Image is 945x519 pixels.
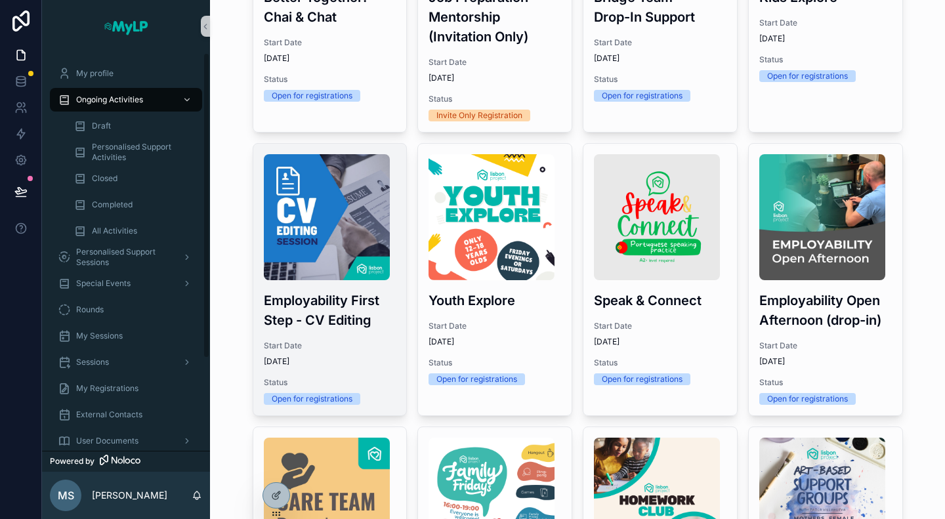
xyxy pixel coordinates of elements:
span: Start Date [759,341,892,351]
h3: Youth Explore [429,291,561,310]
a: Copy-of-LOGO-Speak-Connect-2024.09.pngSpeak & ConnectStart Date[DATE]StatusOpen for registrations [583,143,738,416]
span: My profile [76,68,114,79]
span: [DATE] [429,337,561,347]
span: All Activities [92,226,137,236]
span: Start Date [264,341,396,351]
span: [DATE] [759,33,892,44]
a: Sessions [50,350,202,374]
div: Open for registrations [602,90,682,102]
h3: Employability First Step - CV Editing [264,291,396,330]
span: Start Date [594,321,726,331]
div: Invite Only Registration [436,110,522,121]
span: Status [429,94,561,104]
a: Special Events [50,272,202,295]
a: My profile [50,62,202,85]
span: External Contacts [76,409,142,420]
a: My Sessions [50,324,202,348]
img: App logo [103,16,149,37]
span: [DATE] [429,73,561,83]
span: Ongoing Activities [76,94,143,105]
a: Personalised Support Sessions [50,245,202,269]
a: CV-Editing-Session.jpgEmployability First Step - CV EditingStart Date[DATE]StatusOpen for registr... [253,143,408,416]
a: Personalised Support Activities [66,140,202,164]
img: CV-Editing-Session.jpg [264,154,390,280]
span: Sessions [76,357,109,367]
h3: Speak & Connect [594,291,726,310]
span: Powered by [50,456,94,467]
a: Draft [66,114,202,138]
a: Closed [66,167,202,190]
span: My Sessions [76,331,123,341]
span: Start Date [429,57,561,68]
span: Status [594,358,726,368]
a: Employability-open-afternoon.jpgEmployability Open Afternoon (drop-in)Start Date[DATE]StatusOpen ... [748,143,903,416]
span: Status [264,74,396,85]
img: MyLP-Youth-Explore.png [429,154,555,280]
span: Status [594,74,726,85]
span: Personalised Support Sessions [76,247,172,268]
span: Closed [92,173,117,184]
a: Completed [66,193,202,217]
div: Open for registrations [767,70,848,82]
span: [DATE] [594,53,726,64]
a: Rounds [50,298,202,322]
a: All Activities [66,219,202,243]
span: My Registrations [76,383,138,394]
span: Status [759,377,892,388]
a: Powered by [42,451,210,472]
span: Start Date [264,37,396,48]
span: Start Date [594,37,726,48]
span: [DATE] [264,356,396,367]
span: Start Date [759,18,892,28]
span: MS [58,488,74,503]
div: scrollable content [42,52,210,451]
p: [PERSON_NAME] [92,489,167,502]
span: Status [759,54,892,65]
span: [DATE] [594,337,726,347]
a: Ongoing Activities [50,88,202,112]
span: Personalised Support Activities [92,142,189,163]
span: Status [429,358,561,368]
div: Open for registrations [602,373,682,385]
h3: Employability Open Afternoon (drop-in) [759,291,892,330]
span: Draft [92,121,111,131]
a: External Contacts [50,403,202,426]
a: My Registrations [50,377,202,400]
span: Start Date [429,321,561,331]
img: Employability-open-afternoon.jpg [759,154,885,280]
div: Open for registrations [272,90,352,102]
span: [DATE] [264,53,396,64]
span: Completed [92,199,133,210]
span: Status [264,377,396,388]
a: MyLP-Youth-Explore.pngYouth ExploreStart Date[DATE]StatusOpen for registrations [417,143,572,416]
span: Special Events [76,278,131,289]
span: Rounds [76,304,104,315]
div: Open for registrations [272,393,352,405]
span: User Documents [76,436,138,446]
a: User Documents [50,429,202,453]
span: [DATE] [759,356,892,367]
div: Open for registrations [436,373,517,385]
div: Open for registrations [767,393,848,405]
img: Copy-of-LOGO-Speak-Connect-2024.09.png [594,154,720,280]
